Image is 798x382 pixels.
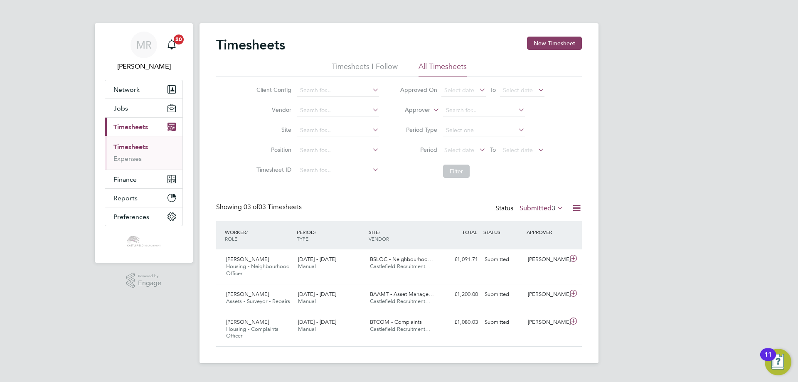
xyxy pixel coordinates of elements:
span: Manual [298,325,316,333]
div: £1,080.03 [438,315,481,329]
span: [DATE] - [DATE] [298,318,336,325]
span: Finance [113,175,137,183]
input: Search for... [297,165,379,176]
img: castlefieldrecruitment-logo-retina.png [126,234,161,248]
div: SITE [367,224,438,246]
label: Period Type [400,126,437,133]
div: Timesheets [105,136,182,170]
span: 03 Timesheets [244,203,302,211]
span: Assets - Surveyor - Repairs [226,298,290,305]
span: To [488,144,498,155]
div: APPROVER [525,224,568,239]
label: Timesheet ID [254,166,291,173]
span: Housing - Neighbourhood Officer [226,263,290,277]
span: 20 [174,35,184,44]
label: Approved On [400,86,437,94]
span: Castlefield Recruitment… [370,263,431,270]
a: Expenses [113,155,142,163]
input: Search for... [297,125,379,136]
span: Select date [444,146,474,154]
a: Timesheets [113,143,148,151]
label: Client Config [254,86,291,94]
nav: Main navigation [95,23,193,263]
button: Filter [443,165,470,178]
span: Select date [444,86,474,94]
span: Castlefield Recruitment… [370,298,431,305]
a: 20 [163,32,180,58]
div: 11 [764,355,772,365]
input: Search for... [297,105,379,116]
span: To [488,84,498,95]
label: Submitted [520,204,564,212]
div: Submitted [481,288,525,301]
button: Jobs [105,99,182,117]
span: / [379,229,380,235]
span: BAAMT - Asset Manage… [370,291,434,298]
span: BTCOM - Complaints [370,318,422,325]
span: [PERSON_NAME] [226,318,269,325]
div: PERIOD [295,224,367,246]
span: VENDOR [369,235,389,242]
div: [PERSON_NAME] [525,288,568,301]
div: £1,091.71 [438,253,481,266]
input: Search for... [297,85,379,96]
span: Manual [298,263,316,270]
div: Showing [216,203,303,212]
span: Jobs [113,104,128,112]
span: [DATE] - [DATE] [298,256,336,263]
button: New Timesheet [527,37,582,50]
label: Vendor [254,106,291,113]
div: [PERSON_NAME] [525,315,568,329]
span: Mason Roberts [105,62,183,71]
span: BSLOC - Neighbourhoo… [370,256,433,263]
input: Select one [443,125,525,136]
label: Approver [393,106,430,114]
span: Preferences [113,213,149,221]
button: Network [105,80,182,99]
span: [DATE] - [DATE] [298,291,336,298]
div: Status [495,203,565,214]
button: Preferences [105,207,182,226]
div: STATUS [481,224,525,239]
span: Reports [113,194,138,202]
button: Open Resource Center, 11 new notifications [765,349,791,375]
span: / [315,229,316,235]
span: Manual [298,298,316,305]
span: TOTAL [462,229,477,235]
span: 03 of [244,203,259,211]
span: Engage [138,280,161,287]
li: All Timesheets [419,62,467,76]
span: Select date [503,86,533,94]
h2: Timesheets [216,37,285,53]
span: 3 [552,204,555,212]
a: Powered byEngage [126,273,162,288]
input: Search for... [297,145,379,156]
li: Timesheets I Follow [332,62,398,76]
span: Network [113,86,140,94]
div: Submitted [481,315,525,329]
button: Timesheets [105,118,182,136]
a: Go to home page [105,234,183,248]
input: Search for... [443,105,525,116]
div: Submitted [481,253,525,266]
span: Timesheets [113,123,148,131]
span: [PERSON_NAME] [226,256,269,263]
div: [PERSON_NAME] [525,253,568,266]
span: / [246,229,248,235]
label: Site [254,126,291,133]
label: Period [400,146,437,153]
span: Powered by [138,273,161,280]
span: TYPE [297,235,308,242]
span: ROLE [225,235,237,242]
span: [PERSON_NAME] [226,291,269,298]
button: Reports [105,189,182,207]
span: MR [136,39,152,50]
button: Finance [105,170,182,188]
span: Castlefield Recruitment… [370,325,431,333]
a: MR[PERSON_NAME] [105,32,183,71]
label: Position [254,146,291,153]
span: Housing - Complaints Officer [226,325,278,340]
div: £1,200.00 [438,288,481,301]
span: Select date [503,146,533,154]
div: WORKER [223,224,295,246]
